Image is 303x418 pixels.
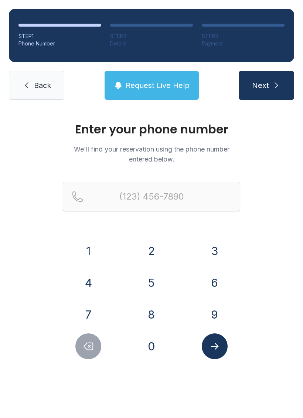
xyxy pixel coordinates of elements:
[202,270,228,296] button: 6
[202,33,285,40] div: STEP 3
[139,270,164,296] button: 5
[110,33,193,40] div: STEP 2
[139,333,164,359] button: 0
[202,238,228,264] button: 3
[18,33,101,40] div: STEP 1
[75,238,101,264] button: 1
[75,333,101,359] button: Delete number
[63,144,240,164] p: We'll find your reservation using the phone number entered below.
[202,302,228,327] button: 9
[139,302,164,327] button: 8
[18,40,101,47] div: Phone Number
[202,40,285,47] div: Payment
[110,40,193,47] div: Details
[63,182,240,211] input: Reservation phone number
[202,333,228,359] button: Submit lookup form
[34,80,51,91] span: Back
[75,302,101,327] button: 7
[75,270,101,296] button: 4
[126,80,190,91] span: Request Live Help
[63,123,240,135] h1: Enter your phone number
[252,80,269,91] span: Next
[139,238,164,264] button: 2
